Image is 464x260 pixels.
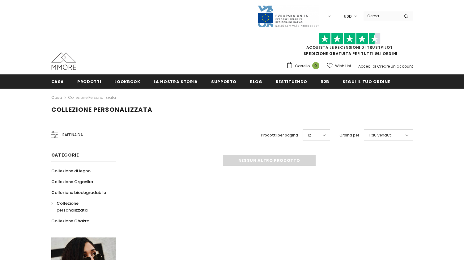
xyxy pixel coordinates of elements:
span: Collezione Organika [51,179,93,185]
span: SPEDIZIONE GRATUITA PER TUTTI GLI ORDINI [286,36,413,56]
a: supporto [211,74,236,88]
span: I più venduti [369,132,392,138]
a: Collezione di legno [51,166,91,176]
span: Restituendo [276,79,307,85]
a: Lookbook [114,74,140,88]
a: Collezione biodegradabile [51,187,106,198]
a: Collezione personalizzata [51,198,109,216]
span: Lookbook [114,79,140,85]
span: Casa [51,79,64,85]
a: Wish List [327,61,351,71]
span: Prodotti [77,79,101,85]
label: Prodotti per pagina [261,132,298,138]
span: USD [344,13,352,19]
a: Prodotti [77,74,101,88]
img: Javni Razpis [257,5,319,27]
label: Ordina per [339,132,359,138]
a: Blog [250,74,262,88]
span: Categorie [51,152,79,158]
span: or [372,64,376,69]
span: La nostra storia [154,79,198,85]
a: Restituendo [276,74,307,88]
span: Collezione biodegradabile [51,190,106,195]
span: Collezione personalizzata [57,200,87,213]
span: Segui il tuo ordine [343,79,390,85]
a: Collezione personalizzata [68,95,116,100]
a: Segui il tuo ordine [343,74,390,88]
a: Creare un account [377,64,413,69]
a: Casa [51,94,62,101]
a: Collezione Chakra [51,216,89,226]
span: Wish List [335,63,351,69]
span: B2B [321,79,329,85]
span: 0 [312,62,319,69]
a: B2B [321,74,329,88]
span: Collezione Chakra [51,218,89,224]
span: Collezione di legno [51,168,91,174]
a: Acquista le recensioni di TrustPilot [306,45,393,50]
a: La nostra storia [154,74,198,88]
span: Carrello [295,63,310,69]
a: Javni Razpis [257,13,319,19]
a: Casa [51,74,64,88]
a: Collezione Organika [51,176,93,187]
span: Collezione personalizzata [51,105,152,114]
a: Carrello 0 [286,61,322,71]
span: Raffina da [62,132,83,138]
input: Search Site [364,11,399,20]
img: Casi MMORE [51,52,76,70]
img: Fidati di Pilot Stars [319,33,381,45]
span: 12 [308,132,311,138]
span: Blog [250,79,262,85]
span: supporto [211,79,236,85]
a: Accedi [358,64,372,69]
